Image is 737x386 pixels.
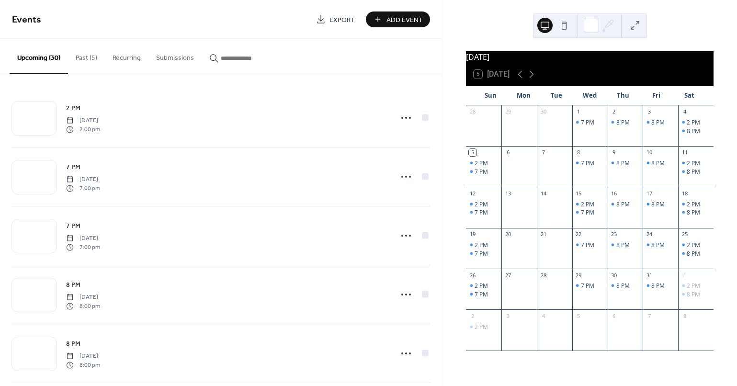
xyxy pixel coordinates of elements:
[10,39,68,74] button: Upcoming (30)
[466,208,501,216] div: 7 PM
[540,190,547,197] div: 14
[540,272,547,279] div: 28
[68,39,105,73] button: Past (5)
[673,86,706,105] div: Sat
[651,282,665,290] div: 8 PM
[466,290,501,298] div: 7 PM
[608,200,643,208] div: 8 PM
[687,127,700,135] div: 8 PM
[504,312,511,319] div: 3
[643,118,678,126] div: 8 PM
[66,352,100,361] span: [DATE]
[329,15,355,25] span: Export
[475,323,488,331] div: 2 PM
[678,118,714,126] div: 2 PM
[651,159,665,167] div: 8 PM
[616,118,630,126] div: 8 PM
[581,118,594,126] div: 7 PM
[66,116,100,125] span: [DATE]
[611,149,618,156] div: 9
[611,312,618,319] div: 6
[678,250,714,258] div: 8 PM
[611,231,618,238] div: 23
[572,118,608,126] div: 7 PM
[504,272,511,279] div: 27
[66,184,100,193] span: 7:00 pm
[572,159,608,167] div: 7 PM
[646,312,653,319] div: 7
[572,282,608,290] div: 7 PM
[687,241,700,249] div: 2 PM
[681,190,688,197] div: 18
[616,282,630,290] div: 8 PM
[606,86,639,105] div: Thu
[66,339,80,349] span: 8 PM
[575,231,582,238] div: 22
[646,149,653,156] div: 10
[678,127,714,135] div: 8 PM
[466,159,501,167] div: 2 PM
[66,293,100,302] span: [DATE]
[678,168,714,176] div: 8 PM
[681,149,688,156] div: 11
[66,102,80,114] a: 2 PM
[475,159,488,167] div: 2 PM
[469,149,476,156] div: 5
[581,241,594,249] div: 7 PM
[66,220,80,231] a: 7 PM
[651,241,665,249] div: 8 PM
[66,302,100,310] span: 8:00 pm
[466,323,501,331] div: 2 PM
[66,234,100,243] span: [DATE]
[66,243,100,251] span: 7:00 pm
[643,200,678,208] div: 8 PM
[581,282,594,290] div: 7 PM
[466,200,501,208] div: 2 PM
[386,15,423,25] span: Add Event
[466,168,501,176] div: 7 PM
[309,11,362,27] a: Export
[148,39,202,73] button: Submissions
[475,282,488,290] div: 2 PM
[66,280,80,290] span: 8 PM
[575,190,582,197] div: 15
[575,108,582,115] div: 1
[66,338,80,349] a: 8 PM
[678,282,714,290] div: 2 PM
[66,361,100,369] span: 8:00 pm
[540,86,573,105] div: Tue
[66,221,80,231] span: 7 PM
[504,108,511,115] div: 29
[646,108,653,115] div: 3
[573,86,606,105] div: Wed
[540,312,547,319] div: 4
[681,272,688,279] div: 1
[608,118,643,126] div: 8 PM
[581,208,594,216] div: 7 PM
[616,200,630,208] div: 8 PM
[681,312,688,319] div: 8
[687,290,700,298] div: 8 PM
[608,282,643,290] div: 8 PM
[469,108,476,115] div: 28
[616,159,630,167] div: 8 PM
[678,290,714,298] div: 8 PM
[475,208,488,216] div: 7 PM
[646,190,653,197] div: 17
[540,108,547,115] div: 30
[105,39,148,73] button: Recurring
[66,161,80,172] a: 7 PM
[643,159,678,167] div: 8 PM
[678,241,714,249] div: 2 PM
[581,159,594,167] div: 7 PM
[572,208,608,216] div: 7 PM
[572,241,608,249] div: 7 PM
[475,290,488,298] div: 7 PM
[66,162,80,172] span: 7 PM
[575,312,582,319] div: 5
[66,279,80,290] a: 8 PM
[651,118,665,126] div: 8 PM
[572,200,608,208] div: 2 PM
[687,208,700,216] div: 8 PM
